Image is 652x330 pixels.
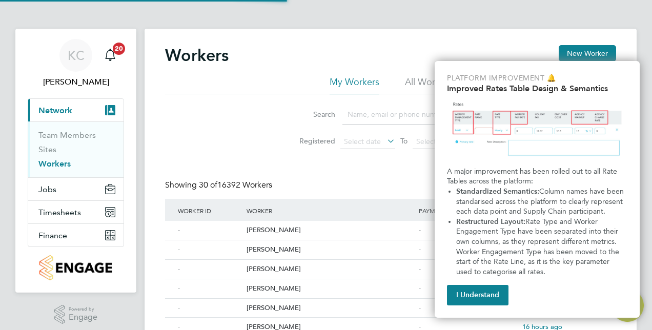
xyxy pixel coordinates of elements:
span: Finance [38,231,67,240]
div: Worker [244,199,416,222]
div: - [416,221,520,240]
a: Go to account details [28,39,124,88]
div: Payment Option [416,199,520,222]
h2: Improved Rates Table Design & Semantics [447,84,627,93]
div: [PERSON_NAME] [244,260,416,279]
p: Platform Improvement 🔔 [447,73,627,84]
div: Showing [165,180,274,191]
span: Network [38,106,72,115]
span: Jobs [38,184,56,194]
span: Kerry Crees [28,76,124,88]
label: Search [289,110,335,119]
div: - [416,240,520,259]
h2: Workers [165,45,229,66]
span: Timesheets [38,208,81,217]
input: Name, email or phone number [342,105,492,125]
div: - [416,279,520,298]
div: [PERSON_NAME] [244,299,416,318]
div: - [416,260,520,279]
div: - [175,260,244,279]
div: [PERSON_NAME] [244,221,416,240]
div: - [175,299,244,318]
label: Registered [289,136,335,146]
button: I Understand [447,285,508,305]
span: Select date [344,137,381,146]
li: All Workers [405,76,452,94]
div: [PERSON_NAME] [244,240,416,259]
div: - [175,279,244,298]
a: Team Members [38,130,96,140]
button: New Worker [559,45,616,61]
span: Powered by [69,305,97,314]
img: countryside-properties-logo-retina.png [39,255,112,280]
div: - [175,240,244,259]
span: Engage [69,313,97,322]
a: Go to home page [28,255,124,280]
p: A major improvement has been rolled out to all Rate Tables across the platform: [447,167,627,187]
span: KC [68,49,85,62]
div: [PERSON_NAME] [244,279,416,298]
span: 16392 Workers [199,180,272,190]
div: - [416,299,520,318]
span: To [397,134,411,148]
span: Rate Type and Worker Engagement Type have been separated into their own columns, as they represen... [456,217,621,276]
a: Workers [38,159,71,169]
nav: Main navigation [15,29,136,293]
div: Improved Rate Table Semantics [435,61,640,318]
span: Select date [416,137,453,146]
div: Worker ID [175,199,244,222]
li: My Workers [330,76,379,94]
span: 30 of [199,180,217,190]
strong: Restructured Layout: [456,217,525,226]
div: - [175,221,244,240]
img: Updated Rates Table Design & Semantics [447,97,627,162]
strong: Standardized Semantics: [456,187,539,196]
span: 20 [113,43,125,55]
a: Sites [38,145,56,154]
span: Column names have been standarised across the platform to clearly represent each data point and S... [456,187,626,216]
